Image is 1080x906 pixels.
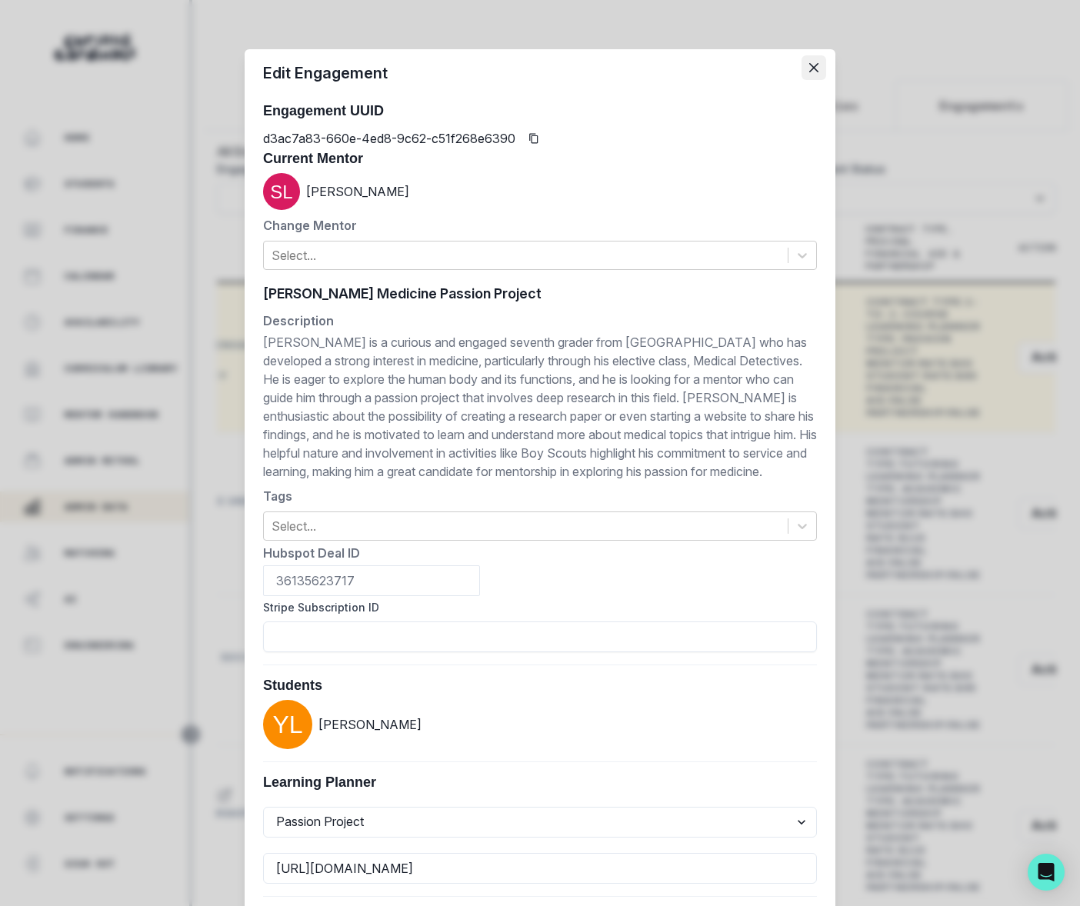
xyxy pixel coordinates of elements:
[318,715,422,734] p: [PERSON_NAME]
[263,599,808,615] label: Stripe Subscription ID
[263,678,817,694] h3: Students
[263,774,817,791] h3: Learning Planner
[245,49,835,97] header: Edit Engagement
[263,282,542,305] span: [PERSON_NAME] Medicine Passion Project
[263,129,515,148] p: d3ac7a83-660e-4ed8-9c62-c51f268e6390
[263,487,817,505] p: Tags
[522,126,546,151] button: Copied to clipboard
[263,853,817,884] input: Learning planner url
[1028,854,1065,891] div: Open Intercom Messenger
[263,173,300,210] img: Samuel
[802,55,826,80] button: Close
[263,311,808,330] label: Description
[263,151,817,168] h3: Current Mentor
[263,103,817,120] h3: Engagement UUID
[263,330,817,484] span: [PERSON_NAME] is a curious and engaged seventh grader from [GEOGRAPHIC_DATA] who has developed a ...
[263,544,817,562] p: Hubspot Deal ID
[263,700,312,749] img: svg
[306,182,409,201] p: [PERSON_NAME]
[263,216,817,235] p: Change Mentor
